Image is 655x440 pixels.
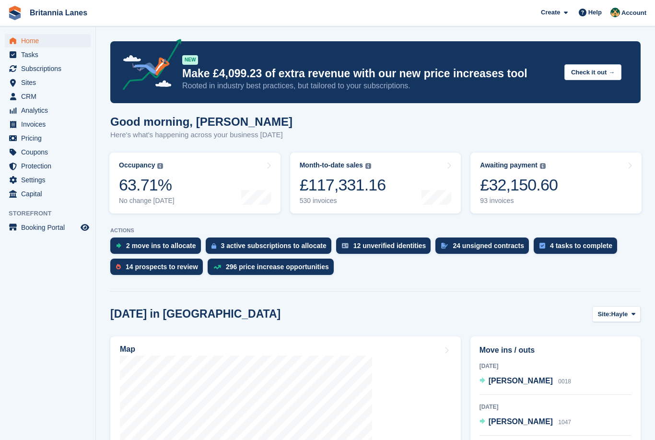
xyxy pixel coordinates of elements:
span: Sites [21,76,79,89]
span: Protection [21,159,79,173]
div: Occupancy [119,161,155,169]
a: [PERSON_NAME] 1047 [480,416,571,428]
p: Rooted in industry best practices, but tailored to your subscriptions. [182,81,557,91]
p: ACTIONS [110,227,641,234]
h2: Map [120,345,135,354]
a: menu [5,131,91,145]
span: Pricing [21,131,79,145]
img: icon-info-grey-7440780725fd019a000dd9b08b2336e03edf1995a4989e88bcd33f0948082b44.svg [157,163,163,169]
a: 24 unsigned contracts [435,238,534,259]
h2: Move ins / outs [480,345,632,356]
a: menu [5,173,91,187]
a: menu [5,159,91,173]
span: CRM [21,90,79,103]
div: 4 tasks to complete [550,242,612,250]
span: Storefront [9,209,95,218]
img: price_increase_opportunities-93ffe204e8149a01c8c9dc8f82e8f89637d9d84a8eef4429ea346261dce0b2c0.svg [213,265,221,269]
button: Check it out → [564,64,621,80]
p: Here's what's happening across your business [DATE] [110,130,292,141]
img: price-adjustments-announcement-icon-8257ccfd72463d97f412b2fc003d46551f7dbcb40ab6d574587a9cd5c0d94... [115,39,182,94]
div: £117,331.16 [300,175,386,195]
div: 93 invoices [480,197,558,205]
span: Home [21,34,79,48]
img: move_ins_to_allocate_icon-fdf77a2bb77ea45bf5b3d319d69a93e2d87916cf1d5bf7949dd705db3b84f3ca.svg [116,243,121,249]
div: No change [DATE] [119,197,175,205]
span: Site: [597,309,611,319]
img: Nathan Kellow [610,8,620,17]
div: [DATE] [480,403,632,411]
div: [DATE] [480,362,632,370]
a: menu [5,104,91,117]
a: menu [5,90,91,103]
span: Booking Portal [21,221,79,234]
span: Help [588,8,602,17]
button: Site: Hayle [592,306,641,322]
a: menu [5,76,91,89]
span: 1047 [558,419,571,426]
img: prospect-51fa495bee0391a8d652442698ab0144808aea92771e9ea1ae160a38d050c398.svg [116,264,121,270]
h2: [DATE] in [GEOGRAPHIC_DATA] [110,308,281,321]
div: NEW [182,55,198,65]
a: Britannia Lanes [26,5,91,21]
div: 3 active subscriptions to allocate [221,242,327,250]
div: 296 price increase opportunities [226,263,329,271]
img: icon-info-grey-7440780725fd019a000dd9b08b2336e03edf1995a4989e88bcd33f0948082b44.svg [365,163,371,169]
div: 2 move ins to allocate [126,242,196,250]
a: menu [5,34,91,48]
span: Analytics [21,104,79,117]
span: Capital [21,187,79,201]
span: Account [621,8,646,18]
div: 12 unverified identities [353,242,426,250]
div: Awaiting payment [480,161,538,169]
a: 4 tasks to complete [534,238,622,259]
img: verify_identity-adf6edd0f0f0b5bbfe63781bf79b02c33cf7c696d77639b501bdc392416b5a36.svg [342,243,349,249]
span: Coupons [21,145,79,159]
a: 296 price increase opportunities [208,259,339,280]
div: 24 unsigned contracts [453,242,524,250]
a: 2 move ins to allocate [110,238,206,259]
img: active_subscription_to_allocate_icon-d502201f5373d7db506a760aba3b589e785aa758c864c3986d89f69b8ff3... [211,243,216,249]
img: stora-icon-8386f47178a22dfd0bd8f6a31ec36ba5ce8667c1dd55bd0f319d3a0aa187defe.svg [8,6,22,20]
a: menu [5,62,91,75]
a: menu [5,145,91,159]
a: 14 prospects to review [110,259,208,280]
span: Subscriptions [21,62,79,75]
span: Hayle [611,309,628,319]
span: [PERSON_NAME] [489,377,553,385]
div: 530 invoices [300,197,386,205]
a: Month-to-date sales £117,331.16 530 invoices [290,153,461,214]
a: menu [5,221,91,234]
div: Month-to-date sales [300,161,363,169]
img: icon-info-grey-7440780725fd019a000dd9b08b2336e03edf1995a4989e88bcd33f0948082b44.svg [540,163,546,169]
h1: Good morning, [PERSON_NAME] [110,115,292,128]
img: task-75834270c22a3079a89374b754ae025e5fb1db73e45f91037f5363f120a921f8.svg [539,243,545,249]
img: contract_signature_icon-13c848040528278c33f63329250d36e43548de30e8caae1d1a13099fd9432cc5.svg [441,243,448,249]
div: 63.71% [119,175,175,195]
a: menu [5,48,91,61]
a: [PERSON_NAME] 0018 [480,375,571,388]
div: £32,150.60 [480,175,558,195]
span: Settings [21,173,79,187]
div: 14 prospects to review [126,263,198,271]
span: Tasks [21,48,79,61]
a: menu [5,187,91,201]
span: [PERSON_NAME] [489,417,553,426]
a: Awaiting payment £32,150.60 93 invoices [470,153,642,214]
a: Occupancy 63.71% No change [DATE] [109,153,281,214]
a: menu [5,118,91,131]
a: Preview store [79,222,91,233]
a: 3 active subscriptions to allocate [206,238,336,259]
a: 12 unverified identities [336,238,436,259]
span: 0018 [558,378,571,385]
p: Make £4,099.23 of extra revenue with our new price increases tool [182,67,557,81]
span: Create [541,8,560,17]
span: Invoices [21,118,79,131]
